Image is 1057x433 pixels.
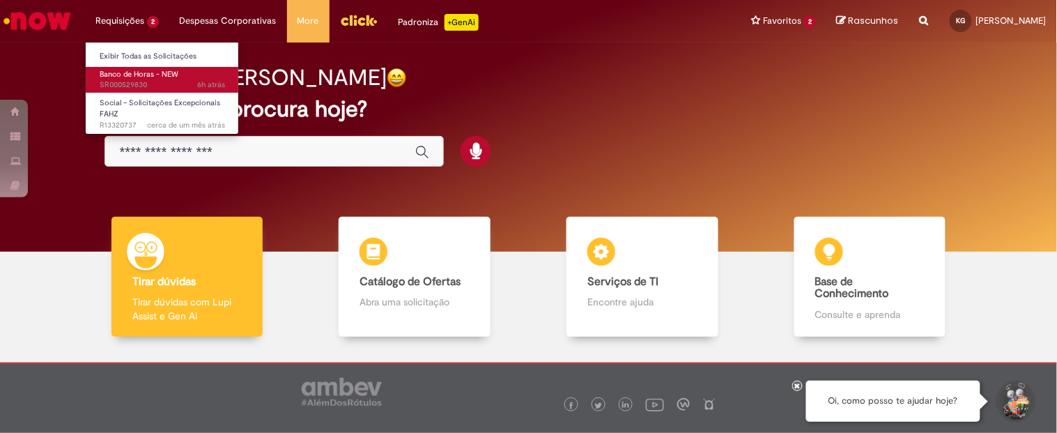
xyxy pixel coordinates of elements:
img: ServiceNow [1,7,73,35]
span: cerca de um mês atrás [147,120,225,130]
span: 2 [147,16,159,28]
img: logo_footer_linkedin.png [622,402,629,410]
p: Consulte e aprenda [815,307,925,321]
b: Base de Conhecimento [815,275,889,301]
p: Abra uma solicitação [360,295,469,309]
h2: Boa tarde, [PERSON_NAME] [105,66,387,90]
a: Tirar dúvidas Tirar dúvidas com Lupi Assist e Gen Ai [73,217,301,337]
span: Banco de Horas - NEW [100,69,178,79]
a: Base de Conhecimento Consulte e aprenda [756,217,984,337]
img: logo_footer_naosei.png [703,398,716,411]
span: KG [957,16,966,25]
a: Rascunhos [837,15,899,28]
a: Exibir Todas as Solicitações [86,49,239,64]
img: logo_footer_ambev_rotulo_gray.png [302,378,382,406]
span: 6h atrás [197,79,225,90]
h2: O que você procura hoje? [105,97,952,121]
span: Requisições [95,14,144,28]
p: +GenAi [445,14,479,31]
span: Favoritos [763,14,801,28]
time: 28/08/2025 11:32:52 [197,79,225,90]
time: 24/07/2025 14:18:18 [147,120,225,130]
div: Oi, como posso te ajudar hoje? [806,381,980,422]
button: Iniciar Conversa de Suporte [994,381,1036,423]
a: Catálogo de Ofertas Abra uma solicitação [301,217,529,337]
span: SR000529830 [100,79,225,91]
div: Padroniza [399,14,479,31]
ul: Requisições [85,42,239,135]
b: Tirar dúvidas [132,275,196,289]
span: 2 [804,16,816,28]
a: Aberto R13320737 : Social – Solicitações Excepcionais FAHZ [86,96,239,126]
img: happy-face.png [387,68,407,88]
p: Tirar dúvidas com Lupi Assist e Gen Ai [132,295,242,323]
b: Serviços de TI [587,275,658,289]
span: Despesas Corporativas [180,14,277,28]
img: logo_footer_twitter.png [595,402,602,409]
img: logo_footer_facebook.png [568,402,575,409]
span: More [298,14,319,28]
img: logo_footer_youtube.png [646,395,664,413]
span: [PERSON_NAME] [976,15,1047,26]
img: click_logo_yellow_360x200.png [340,10,378,31]
span: Rascunhos [849,14,899,27]
p: Encontre ajuda [587,295,697,309]
img: logo_footer_workplace.png [677,398,690,411]
a: Aberto SR000529830 : Banco de Horas - NEW [86,67,239,93]
b: Catálogo de Ofertas [360,275,461,289]
span: R13320737 [100,120,225,131]
span: Social – Solicitações Excepcionais FAHZ [100,98,220,119]
a: Serviços de TI Encontre ajuda [529,217,757,337]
